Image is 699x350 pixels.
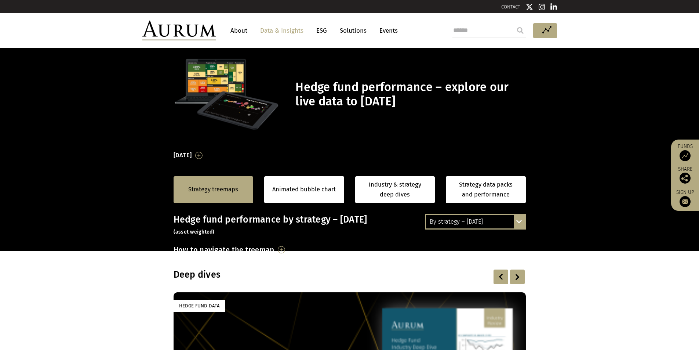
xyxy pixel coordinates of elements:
[513,23,528,38] input: Submit
[272,185,336,194] a: Animated bubble chart
[426,215,525,228] div: By strategy – [DATE]
[174,243,274,256] h3: How to navigate the treemap
[501,4,520,10] a: CONTACT
[680,173,691,184] img: Share this post
[227,24,251,37] a: About
[336,24,370,37] a: Solutions
[174,229,215,235] small: (asset weighted)
[174,269,431,280] h3: Deep dives
[355,176,435,203] a: Industry & strategy deep dives
[295,80,524,109] h1: Hedge fund performance – explore our live data to [DATE]
[680,150,691,161] img: Access Funds
[446,176,526,203] a: Strategy data packs and performance
[142,21,216,40] img: Aurum
[550,3,557,11] img: Linkedin icon
[680,196,691,207] img: Sign up to our newsletter
[376,24,398,37] a: Events
[675,167,695,184] div: Share
[313,24,331,37] a: ESG
[256,24,307,37] a: Data & Insights
[188,185,238,194] a: Strategy treemaps
[174,214,526,236] h3: Hedge fund performance by strategy – [DATE]
[174,150,192,161] h3: [DATE]
[675,189,695,207] a: Sign up
[675,143,695,161] a: Funds
[174,300,225,312] div: Hedge Fund Data
[539,3,545,11] img: Instagram icon
[526,3,533,11] img: Twitter icon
